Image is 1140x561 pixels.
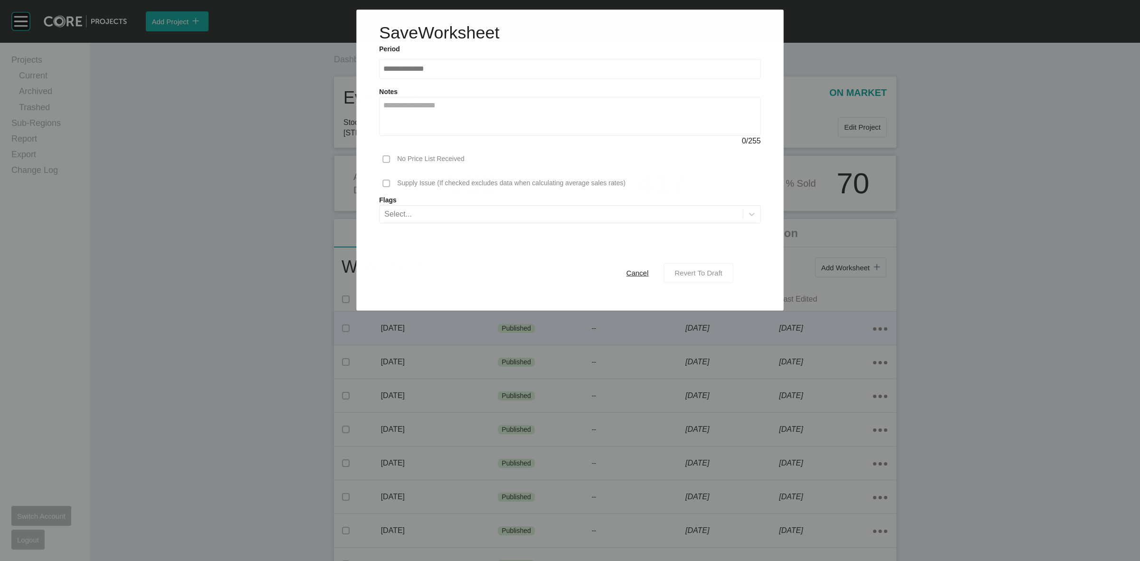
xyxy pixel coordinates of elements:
span: Cancel [627,269,649,277]
button: Revert To Draft [664,263,733,283]
p: Supply Issue (If checked excludes data when calculating average sales rates) [397,179,626,188]
p: No Price List Received [397,154,465,164]
label: Flags [379,196,760,205]
div: / 255 [379,136,760,146]
h1: Save Worksheet [379,21,499,45]
button: Cancel [616,263,659,283]
span: Revert To Draft [674,269,722,277]
span: 0 [742,137,746,145]
label: Period [379,45,760,55]
label: Notes [379,88,398,95]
